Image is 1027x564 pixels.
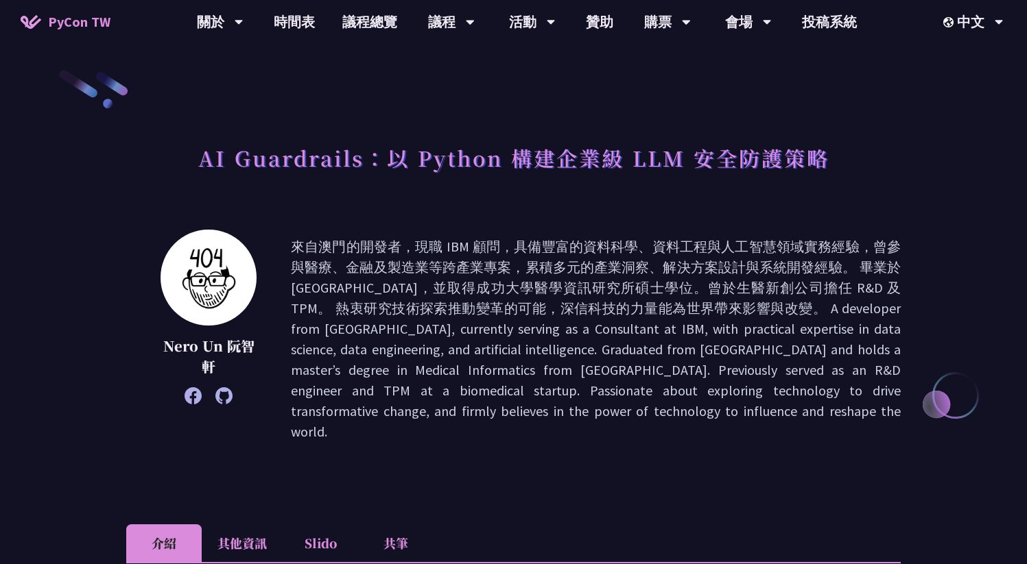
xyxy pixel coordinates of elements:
[198,137,829,178] h1: AI Guardrails：以 Python 構建企業級 LLM 安全防護策略
[161,230,257,326] img: Nero Un 阮智軒
[943,17,957,27] img: Locale Icon
[48,12,110,32] span: PyCon TW
[202,524,283,562] li: 其他資訊
[291,236,901,442] p: 來自澳門的開發者，現職 IBM 顧問，具備豐富的資料科學、資料工程與人工智慧領域實務經驗，曾參與醫療、金融及製造業等跨產業專案，累積多元的產業洞察、解決方案設計與系統開發經驗。 畢業於[GEOG...
[161,336,257,377] p: Nero Un 阮智軒
[358,524,434,562] li: 共筆
[7,5,124,39] a: PyCon TW
[21,15,41,29] img: Home icon of PyCon TW 2025
[126,524,202,562] li: 介紹
[283,524,358,562] li: Slido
